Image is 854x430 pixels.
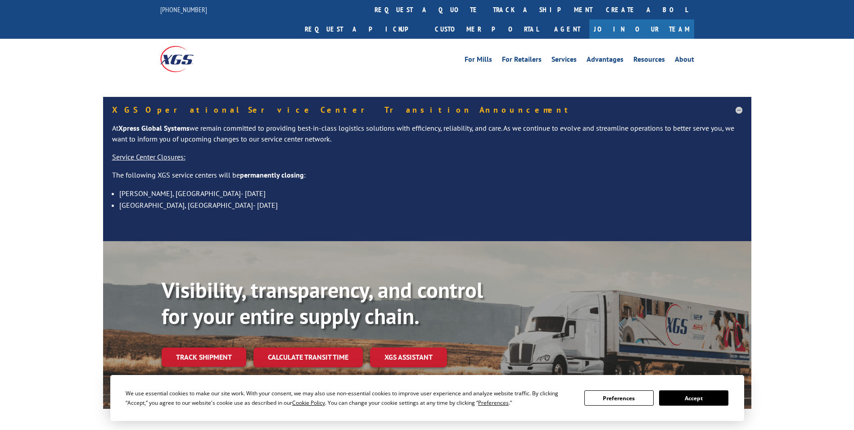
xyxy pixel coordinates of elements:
a: [PHONE_NUMBER] [160,5,207,14]
a: Agent [545,19,589,39]
a: Services [551,56,577,66]
div: Cookie Consent Prompt [110,375,744,421]
a: XGS ASSISTANT [370,348,447,367]
a: For Retailers [502,56,542,66]
span: Cookie Policy [292,399,325,407]
strong: Xpress Global Systems [118,124,190,133]
a: Request a pickup [298,19,428,39]
a: Advantages [587,56,624,66]
strong: permanently closing [240,170,304,179]
a: About [675,56,694,66]
a: For Mills [465,56,492,66]
span: Preferences [478,399,509,407]
h5: XGS Operational Service Center Transition Announcement [112,106,742,114]
div: We use essential cookies to make our site work. With your consent, we may also use non-essential ... [126,389,574,407]
a: Customer Portal [428,19,545,39]
a: Join Our Team [589,19,694,39]
a: Track shipment [162,348,246,366]
button: Preferences [584,390,654,406]
p: At we remain committed to providing best-in-class logistics solutions with efficiency, reliabilit... [112,123,742,152]
b: Visibility, transparency, and control for your entire supply chain. [162,276,483,330]
a: Resources [633,56,665,66]
p: The following XGS service centers will be : [112,170,742,188]
u: Service Center Closures: [112,152,185,161]
li: [GEOGRAPHIC_DATA], [GEOGRAPHIC_DATA]- [DATE] [119,199,742,211]
a: Calculate transit time [253,348,363,367]
li: [PERSON_NAME], [GEOGRAPHIC_DATA]- [DATE] [119,188,742,199]
button: Accept [659,390,728,406]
